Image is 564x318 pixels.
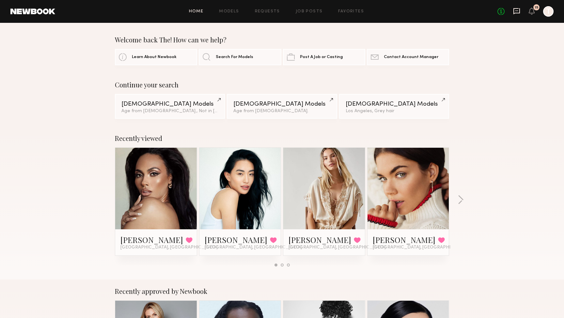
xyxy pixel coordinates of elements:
[346,109,443,114] div: Los Angeles, Grey hair
[219,9,239,14] a: Models
[339,94,449,119] a: [DEMOGRAPHIC_DATA] ModelsLos Angeles, Grey hair
[120,235,183,245] a: [PERSON_NAME]
[199,49,281,65] a: Search For Models
[535,6,538,9] div: 15
[346,101,443,107] div: [DEMOGRAPHIC_DATA] Models
[115,36,449,44] div: Welcome back The! How can we help?
[300,55,343,59] span: Post A Job or Casting
[121,101,218,107] div: [DEMOGRAPHIC_DATA] Models
[255,9,280,14] a: Requests
[338,9,364,14] a: Favorites
[115,287,449,295] div: Recently approved by Newbook
[373,235,435,245] a: [PERSON_NAME]
[296,9,323,14] a: Job Posts
[233,101,330,107] div: [DEMOGRAPHIC_DATA] Models
[132,55,177,59] span: Learn About Newbook
[121,109,218,114] div: Age from [DEMOGRAPHIC_DATA]., Not in [GEOGRAPHIC_DATA]
[115,49,197,65] a: Learn About Newbook
[115,134,449,142] div: Recently viewed
[543,6,554,17] a: T
[367,49,449,65] a: Contact Account Manager
[120,245,218,250] span: [GEOGRAPHIC_DATA], [GEOGRAPHIC_DATA]
[289,235,351,245] a: [PERSON_NAME]
[227,94,337,119] a: [DEMOGRAPHIC_DATA] ModelsAge from [DEMOGRAPHIC_DATA].
[283,49,365,65] a: Post A Job or Casting
[205,235,267,245] a: [PERSON_NAME]
[373,245,470,250] span: [GEOGRAPHIC_DATA], [GEOGRAPHIC_DATA]
[115,81,449,89] div: Continue your search
[205,245,302,250] span: [GEOGRAPHIC_DATA], [GEOGRAPHIC_DATA]
[233,109,330,114] div: Age from [DEMOGRAPHIC_DATA].
[289,245,386,250] span: [GEOGRAPHIC_DATA], [GEOGRAPHIC_DATA]
[216,55,253,59] span: Search For Models
[189,9,204,14] a: Home
[115,94,225,119] a: [DEMOGRAPHIC_DATA] ModelsAge from [DEMOGRAPHIC_DATA]., Not in [GEOGRAPHIC_DATA]
[384,55,438,59] span: Contact Account Manager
